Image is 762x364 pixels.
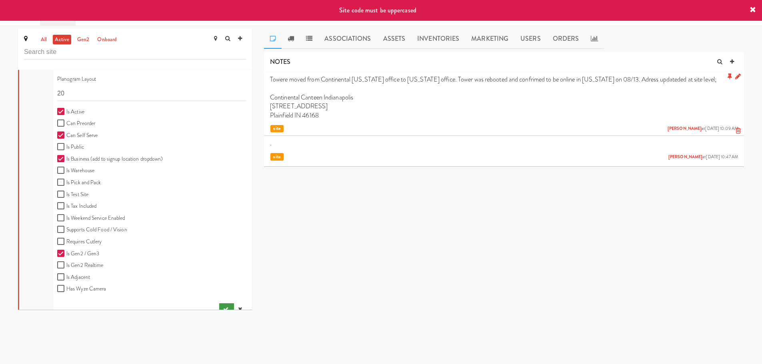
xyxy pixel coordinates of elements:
[57,286,66,292] input: Has Wyze Camera
[57,191,66,198] input: Is Test Site
[57,144,66,150] input: Is Public
[270,57,291,66] span: NOTES
[270,93,738,102] p: Continental Canteen Indianapolis
[57,261,104,271] label: Is Gen2 Realtime
[547,29,585,49] a: Orders
[57,120,66,127] input: Can Preorder
[75,35,91,45] a: gen2
[668,126,738,132] span: at [DATE] 10:09 AM
[57,190,88,200] label: Is Test Site
[318,29,377,49] a: Associations
[39,35,49,45] a: all
[668,125,702,131] a: [PERSON_NAME]
[270,139,738,148] p: .
[57,142,84,152] label: Is Public
[95,35,119,45] a: onboard
[57,237,102,247] label: Requires Cutlery
[411,29,465,49] a: Inventories
[57,239,66,245] input: Requires Cutlery
[57,154,163,164] label: Is Business (add to signup location dropdown)
[57,262,66,269] input: Is Gen2 Realtime
[514,29,547,49] a: Users
[57,213,125,223] label: Is Weekend Service Enabled
[57,179,66,186] input: Is Pick and Pack
[668,154,738,160] span: at [DATE] 10:47 AM
[57,109,66,115] input: Is Active
[57,74,96,84] label: Planogram Layout
[57,132,66,139] input: Can Self Serve
[57,227,66,233] input: Supports Cold Food / Vision
[57,215,66,221] input: Is Weekend Service Enabled
[377,29,412,49] a: Assets
[57,167,66,174] input: Is Warehouse
[57,284,106,294] label: Has Wyze Camera
[57,107,84,117] label: Is Active
[57,203,66,209] input: Is Tax Included
[270,153,284,161] span: site
[57,249,99,259] label: Is Gen2 / Gen3
[57,178,101,188] label: Is Pick and Pack
[57,201,97,211] label: Is Tax Included
[57,273,90,282] label: Is Adjacent
[57,274,66,280] input: Is Adjacent
[270,125,284,133] span: site
[57,156,66,162] input: Is Business (add to signup location dropdown)
[24,45,246,60] input: Search site
[270,111,738,120] p: Plainfield IN 46168
[53,35,71,45] a: active
[465,29,514,49] a: Marketing
[57,225,127,235] label: Supports Cold Food / Vision
[57,131,98,141] label: Can Self Serve
[270,102,738,111] p: [STREET_ADDRESS]
[339,6,416,15] span: Site code must be uppercased
[57,119,95,129] label: Can Preorder
[270,75,738,84] p: Towere moved from Continental [US_STATE] office to [US_STATE] office. Tower was rebooted and conf...
[668,154,702,160] a: [PERSON_NAME]
[57,166,94,176] label: Is Warehouse
[57,251,66,257] input: Is Gen2 / Gen3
